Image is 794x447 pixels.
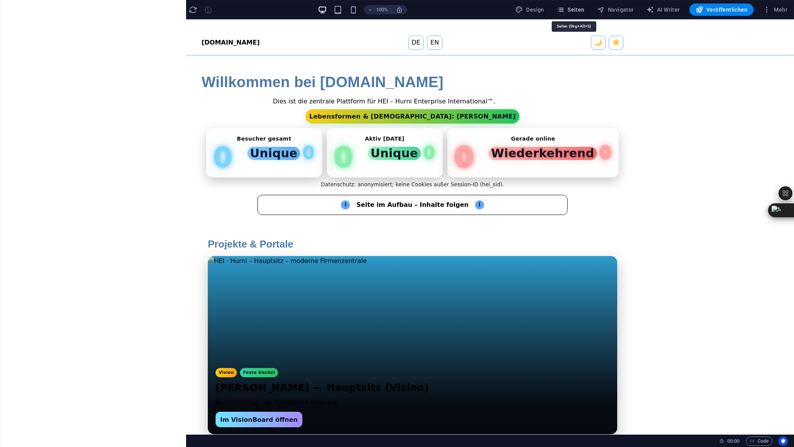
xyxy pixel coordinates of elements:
[188,5,197,14] button: reload
[733,438,734,444] span: :
[727,437,739,446] span: 00 00
[557,6,585,14] span: Seiten
[364,5,392,14] button: 100%
[188,5,197,14] i: Seite neu laden
[594,3,637,16] button: Navigator
[396,6,403,13] i: Bei Größenänderung Zoomstufe automatisch an das gewählte Gerät anpassen.
[746,437,772,446] button: Code
[760,3,791,16] button: Mehr
[512,3,547,16] div: Design (Strg+Alt+Y)
[719,437,740,446] h6: Session-Zeit
[646,6,680,14] span: AI Writer
[778,437,788,446] button: Usercentrics
[689,3,754,16] button: Veröffentlichen
[597,6,634,14] span: Navigator
[512,3,547,16] button: Design
[749,437,769,446] span: Code
[643,3,683,16] button: AI Writer
[515,6,544,14] span: Design
[554,3,588,16] button: Seiten
[376,5,388,14] h6: 100%
[696,6,747,14] span: Veröffentlichen
[763,6,787,14] span: Mehr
